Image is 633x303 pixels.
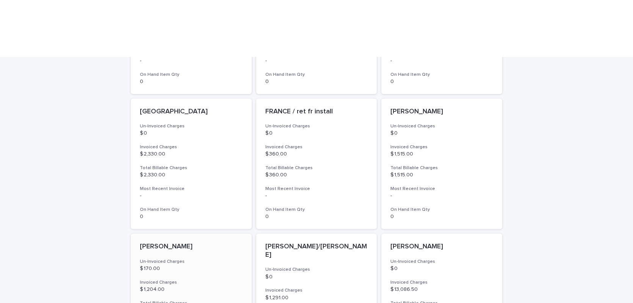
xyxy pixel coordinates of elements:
p: - [140,58,243,64]
h3: Total Billable Charges [140,165,243,171]
h3: On Hand Item Qty [265,72,368,78]
h3: On Hand Item Qty [390,72,493,78]
p: - [390,58,493,64]
h3: Un-Invoiced Charges [265,267,368,273]
p: $ 0 [140,130,243,137]
p: $ 1,291.00 [265,295,368,301]
h3: Most Recent Invoice [140,186,243,192]
a: [PERSON_NAME]Un-Invoiced Charges$ 0Invoiced Charges$ 1,515.00Total Billable Charges$ 1,515.00Most... [381,99,502,229]
h3: On Hand Item Qty [140,207,243,213]
p: $ 2,330.00 [140,172,243,178]
p: [PERSON_NAME] [140,243,243,251]
p: $ 0 [265,130,368,137]
h3: Un-Invoiced Charges [390,123,493,129]
p: - [140,193,243,199]
p: [GEOGRAPHIC_DATA] [140,108,243,116]
h3: Un-Invoiced Charges [265,123,368,129]
p: 0 [390,214,493,220]
p: $ 360.00 [265,172,368,178]
h3: Invoiced Charges [390,279,493,286]
h3: Total Billable Charges [265,165,368,171]
h3: Un-Invoiced Charges [390,259,493,265]
p: $ 0 [390,265,493,272]
p: $ 360.00 [265,151,368,157]
h3: Invoiced Charges [390,144,493,150]
p: 0 [390,78,493,85]
p: 0 [265,78,368,85]
p: [PERSON_NAME] [390,108,493,116]
h3: Invoiced Charges [140,279,243,286]
h3: On Hand Item Qty [140,72,243,78]
h3: Un-Invoiced Charges [140,259,243,265]
p: $ 0 [390,130,493,137]
h3: Total Billable Charges [390,165,493,171]
p: 0 [140,78,243,85]
h3: Invoiced Charges [265,287,368,294]
h3: On Hand Item Qty [265,207,368,213]
p: $ 13,086.50 [390,286,493,293]
p: FRANCE / ret fr install [265,108,368,116]
a: [GEOGRAPHIC_DATA]Un-Invoiced Charges$ 0Invoiced Charges$ 2,330.00Total Billable Charges$ 2,330.00... [131,99,252,229]
h3: Invoiced Charges [265,144,368,150]
p: $ 2,330.00 [140,151,243,157]
p: $ 1,204.00 [140,286,243,293]
p: $ 1,515.00 [390,151,493,157]
p: $ 0 [265,274,368,280]
p: 0 [265,214,368,220]
p: - [265,58,368,64]
a: FRANCE / ret fr installUn-Invoiced Charges$ 0Invoiced Charges$ 360.00Total Billable Charges$ 360.... [256,99,377,229]
p: $ 1,515.00 [390,172,493,178]
p: [PERSON_NAME] [390,243,493,251]
p: $ 170.00 [140,265,243,272]
p: [PERSON_NAME]/[PERSON_NAME] [265,243,368,259]
h3: On Hand Item Qty [390,207,493,213]
h3: Most Recent Invoice [265,186,368,192]
p: 0 [140,214,243,220]
h3: Un-Invoiced Charges [140,123,243,129]
h3: Most Recent Invoice [390,186,493,192]
p: - [390,193,493,199]
h3: Invoiced Charges [140,144,243,150]
p: - [265,193,368,199]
